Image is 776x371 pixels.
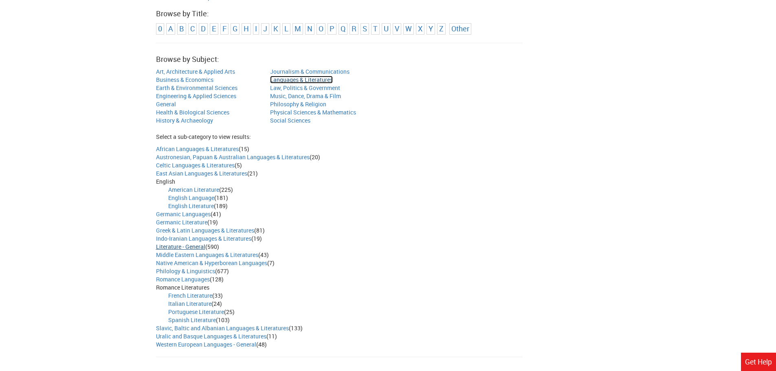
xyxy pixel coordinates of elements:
[156,267,620,275] div: (677)
[261,23,269,35] li: Browse by letter
[156,10,620,18] h2: Browse by Title:
[156,332,620,340] div: (11)
[210,23,218,35] li: Browse by letter
[270,116,310,124] a: Social Sciences
[156,169,620,178] div: (21)
[156,161,235,169] a: Celtic Languages & Literatures
[382,23,391,35] li: Browse by letter
[156,235,620,243] div: (19)
[418,24,422,33] a: Browse by X
[270,68,350,75] a: Journalism & Communications
[188,23,197,35] li: Browse by letter
[168,24,173,33] a: Browse by A
[271,23,280,35] li: Browse by letter
[403,23,414,35] li: Browse by letter
[156,235,251,242] a: Indo-Iranian Languages & Literatures
[270,100,326,108] a: Philosophy & Religion
[156,275,210,283] a: Romance Languages
[168,300,211,307] a: Italian Literature
[284,24,288,33] a: Browse by L
[244,24,249,33] a: Browse by H
[179,24,184,33] a: Browse by B
[222,24,226,33] a: Browse by F
[156,283,620,292] div: Romance Literatures
[307,24,312,33] a: Browse by N
[156,324,289,332] a: Slavic, Baltic and Albanian Languages & Literatures
[156,324,620,332] div: (133)
[156,210,620,218] div: (41)
[156,226,620,235] div: (81)
[242,23,251,35] li: Browse by letter
[292,23,303,35] li: Browse by letter
[156,145,239,153] a: African Languages & Literatures
[350,23,358,35] li: Browse by letter
[156,275,620,283] div: (128)
[156,116,213,124] a: History & Archaeology
[190,24,195,33] a: Browse by C
[270,76,333,83] a: Languages & Literatures
[156,84,237,92] a: Earth & Environmental Sciences
[328,23,336,35] li: Browse by letter
[339,23,347,35] li: Browse by letter
[439,24,444,33] a: Browse by Z
[156,251,258,259] a: Middle Eastern Languages & Literatures
[156,55,620,64] h2: Browse by Subject:
[330,24,334,33] a: Browse by P
[220,23,229,35] li: Browse by letter
[156,23,164,35] li: Browse by letter
[156,108,229,116] a: Health & Biological Sciences
[156,161,620,169] div: (5)
[156,308,620,316] div: (25)
[426,23,435,35] li: Browse by letter
[156,259,267,267] a: Native American & Hyperborean Languages
[319,24,323,33] a: Browse by O
[158,24,162,33] a: Browse by 0
[156,153,310,161] a: Austronesian, Papuan & Australian Languages & Literatures
[270,108,356,116] a: Physical Sciences & Mathematics
[156,92,236,100] a: Engineering & Applied Sciences
[156,202,620,210] div: (189)
[156,332,266,340] a: Uralic and Basque Languages & Literatures
[156,251,620,259] div: (43)
[168,194,214,202] a: English Language
[156,316,620,324] div: (103)
[305,23,314,35] li: Browse by letter
[156,300,620,308] div: (24)
[352,24,356,33] a: Browse by R
[405,24,412,33] a: Browse by W
[156,259,620,267] div: (7)
[233,24,237,33] a: Browse by G
[156,169,247,177] a: East Asian Languages & Literatures
[156,218,207,226] a: Germanic Literature
[168,186,219,193] a: American Literature
[156,267,215,275] a: Philology & Linguistics
[253,23,259,35] li: Browse by letter
[295,24,301,33] a: Browse by M
[166,23,175,35] li: Browse by letter
[361,23,369,35] li: Browse by letter
[395,24,399,33] a: Browse by V
[156,194,620,202] div: (181)
[384,24,389,33] a: Browse by U
[156,340,256,348] a: Western European Languages - General
[263,24,267,33] a: Browse by J
[156,292,620,300] div: (33)
[282,23,290,35] li: Browse by letter
[156,226,254,234] a: Greek & Latin Languages & Literatures
[255,24,257,33] a: Browse by I
[156,68,235,75] a: Art, Architecture & Applied Arts
[168,308,224,316] a: Portuguese Literature
[451,24,469,33] a: Browse by other
[429,24,433,33] a: Browse by Y
[741,353,776,371] a: Get Help
[270,92,341,100] a: Music, Dance, Drama & Film
[393,23,401,35] li: Browse by letter
[168,292,212,299] a: French Literature
[156,76,213,83] a: Business & Economics
[317,23,325,35] li: Browse by letter
[156,243,205,250] a: Literature - General
[363,24,367,33] a: Browse by S
[201,24,206,33] a: Browse by D
[168,316,216,324] a: Spanish Literature
[156,133,620,141] div: Select a sub-category to view results:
